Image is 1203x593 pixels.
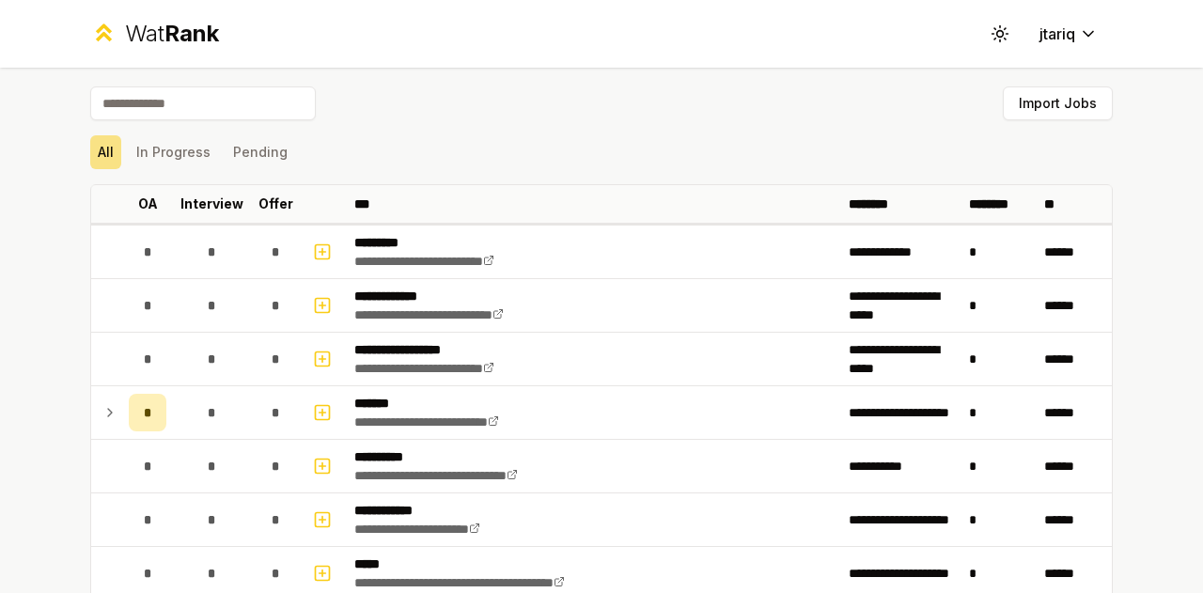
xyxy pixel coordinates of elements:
[125,19,219,49] div: Wat
[138,195,158,213] p: OA
[1003,86,1113,120] button: Import Jobs
[180,195,243,213] p: Interview
[129,135,218,169] button: In Progress
[226,135,295,169] button: Pending
[258,195,293,213] p: Offer
[164,20,219,47] span: Rank
[90,19,219,49] a: WatRank
[90,135,121,169] button: All
[1024,17,1113,51] button: jtariq
[1039,23,1075,45] span: jtariq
